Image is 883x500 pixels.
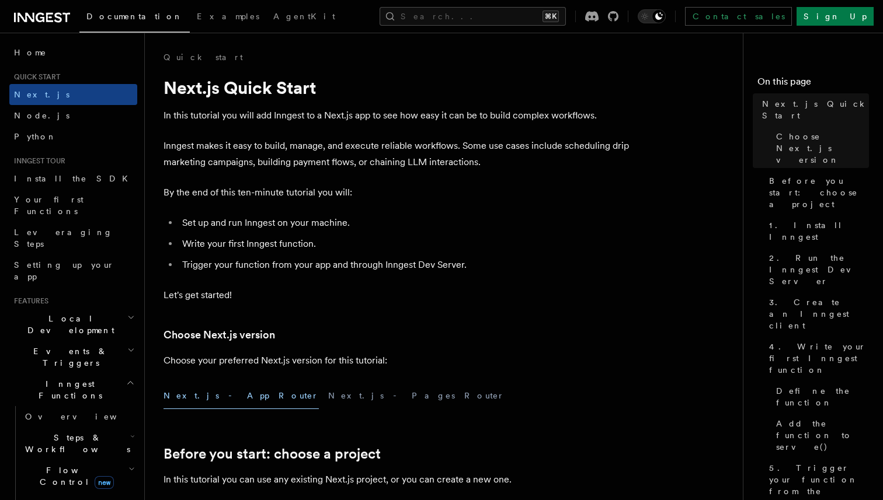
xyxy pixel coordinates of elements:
[9,126,137,147] a: Python
[164,287,631,303] p: Let's get started!
[20,460,137,492] button: Flow Controlnew
[762,98,869,121] span: Next.js Quick Start
[14,90,69,99] span: Next.js
[9,373,137,406] button: Inngest Functions
[14,132,57,141] span: Python
[9,189,137,222] a: Your first Functions
[164,184,631,201] p: By the end of this ten-minute tutorial you will:
[9,341,137,373] button: Events & Triggers
[769,341,869,376] span: 4. Write your first Inngest function
[764,336,869,380] a: 4. Write your first Inngest function
[14,174,135,183] span: Install the SDK
[179,236,631,252] li: Write your first Inngest function.
[685,7,792,26] a: Contact sales
[14,195,84,216] span: Your first Functions
[9,254,137,287] a: Setting up your app
[179,215,631,231] li: Set up and run Inngest on your machine.
[20,464,128,488] span: Flow Control
[164,471,631,488] p: In this tutorial you can use any existing Next.js project, or you can create a new one.
[164,138,631,170] p: Inngest makes it easy to build, manage, and execute reliable workflows. Some use cases include sc...
[764,215,869,247] a: 1. Install Inngest
[164,107,631,124] p: In this tutorial you will add Inngest to a Next.js app to see how easy it can be to build complex...
[328,383,505,409] button: Next.js - Pages Router
[20,406,137,427] a: Overview
[164,352,631,369] p: Choose your preferred Next.js version for this tutorial:
[9,168,137,189] a: Install the SDK
[164,327,275,343] a: Choose Next.js version
[14,47,47,58] span: Home
[25,412,145,421] span: Overview
[757,75,869,93] h4: On this page
[164,51,243,63] a: Quick start
[638,9,666,23] button: Toggle dark mode
[764,292,869,336] a: 3. Create an Inngest client
[9,222,137,254] a: Leveraging Steps
[273,12,335,21] span: AgentKit
[197,12,259,21] span: Examples
[769,252,869,287] span: 2. Run the Inngest Dev Server
[14,260,114,281] span: Setting up your app
[543,11,559,22] kbd: ⌘K
[9,105,137,126] a: Node.js
[14,228,113,249] span: Leveraging Steps
[164,446,381,462] a: Before you start: choose a project
[9,378,126,401] span: Inngest Functions
[164,383,319,409] button: Next.js - App Router
[9,42,137,63] a: Home
[79,4,190,33] a: Documentation
[9,296,48,306] span: Features
[190,4,266,32] a: Examples
[771,380,869,413] a: Define the function
[764,170,869,215] a: Before you start: choose a project
[380,7,566,26] button: Search...⌘K
[9,313,127,336] span: Local Development
[769,296,869,331] span: 3. Create an Inngest client
[9,345,127,369] span: Events & Triggers
[9,308,137,341] button: Local Development
[769,175,869,210] span: Before you start: choose a project
[764,247,869,292] a: 2. Run the Inngest Dev Server
[797,7,874,26] a: Sign Up
[776,385,869,408] span: Define the function
[164,77,631,98] h1: Next.js Quick Start
[86,12,183,21] span: Documentation
[95,476,114,489] span: new
[9,156,65,166] span: Inngest tour
[776,418,869,453] span: Add the function to serve()
[771,413,869,457] a: Add the function to serve()
[9,72,60,82] span: Quick start
[20,432,130,455] span: Steps & Workflows
[771,126,869,170] a: Choose Next.js version
[20,427,137,460] button: Steps & Workflows
[179,257,631,273] li: Trigger your function from your app and through Inngest Dev Server.
[769,219,869,243] span: 1. Install Inngest
[266,4,342,32] a: AgentKit
[757,93,869,126] a: Next.js Quick Start
[14,111,69,120] span: Node.js
[776,131,869,166] span: Choose Next.js version
[9,84,137,105] a: Next.js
